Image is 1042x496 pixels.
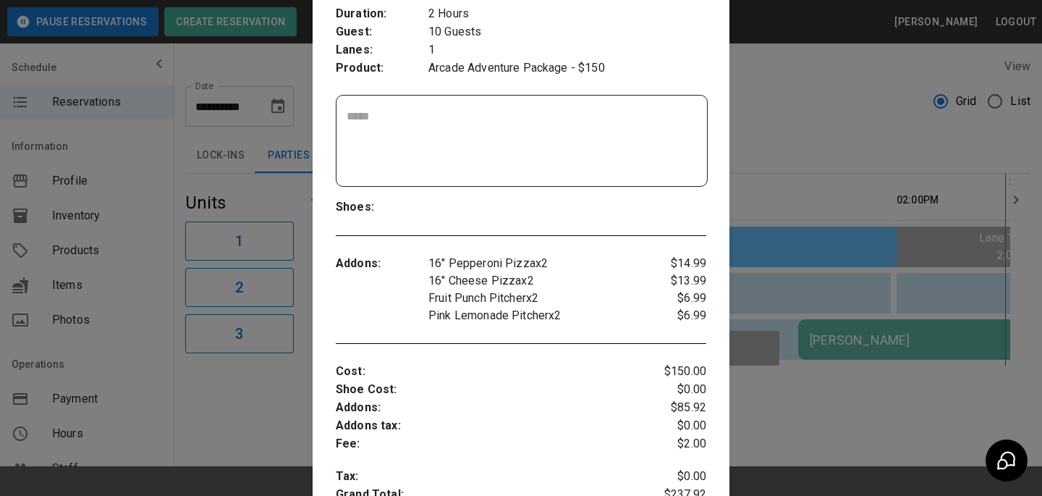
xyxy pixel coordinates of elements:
[428,5,706,23] p: 2 Hours
[336,5,428,23] p: Duration :
[428,290,645,307] p: Fruit Punch Pitcher x 2
[336,417,645,435] p: Addons tax :
[645,307,706,324] p: $6.99
[336,381,645,399] p: Shoe Cost :
[428,307,645,324] p: Pink Lemonade Pitcher x 2
[336,468,645,486] p: Tax :
[336,399,645,417] p: Addons :
[428,255,645,272] p: 16" Pepperoni Pizza x 2
[336,41,428,59] p: Lanes :
[645,290,706,307] p: $6.99
[336,23,428,41] p: Guest :
[336,363,645,381] p: Cost :
[336,59,428,77] p: Product :
[428,59,706,77] p: Arcade Adventure Package - $150
[645,417,706,435] p: $0.00
[645,435,706,453] p: $2.00
[645,468,706,486] p: $0.00
[645,381,706,399] p: $0.00
[428,272,645,290] p: 16" Cheese Pizza x 2
[645,255,706,272] p: $14.99
[428,23,706,41] p: 10 Guests
[336,255,428,273] p: Addons :
[336,435,645,453] p: Fee :
[645,399,706,417] p: $85.92
[645,272,706,290] p: $13.99
[336,198,428,217] p: Shoes :
[428,41,706,59] p: 1
[645,363,706,381] p: $150.00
